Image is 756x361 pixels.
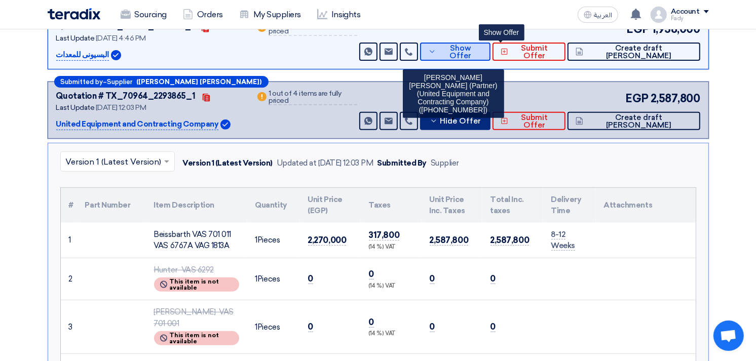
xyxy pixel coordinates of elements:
th: Unit Price (EGP) [300,188,361,223]
span: 0 [430,273,435,284]
a: Sourcing [112,4,175,26]
div: – [54,76,269,88]
th: Taxes [361,188,422,223]
span: 1 [255,235,258,245]
div: [PERSON_NAME] VAS 701 001 [154,306,239,329]
div: (14 %) VAT [369,282,413,291]
b: ([PERSON_NAME] [PERSON_NAME]) [137,78,262,85]
td: 2 [61,258,77,300]
th: Item Description [146,188,247,223]
span: Create draft [PERSON_NAME] [586,45,692,60]
td: 1 [61,223,77,258]
div: (14 %) VAT [369,243,413,252]
th: Attachments [596,188,696,223]
div: Updated at [DATE] 12:03 PM [277,157,373,169]
span: Submit Offer [511,45,557,60]
span: Submit Offer [511,114,557,129]
img: profile_test.png [651,7,667,23]
div: Version 1 (Latest Version) [183,157,273,169]
td: 3 [61,300,77,354]
a: Orders [175,4,231,26]
div: Supplier [431,157,459,169]
th: Delivery Time [543,188,596,223]
span: 2,587,800 [490,235,530,246]
div: Quotation # TX_70964_2293865_1 [56,90,196,102]
p: United Equipment and Contracting Company [56,118,219,131]
div: Fady [671,16,709,21]
span: Show Offer [439,45,483,60]
div: (14 %) VAT [369,330,413,338]
th: # [61,188,77,223]
div: Beissbarth VAS 701 011 VAS 6767A VAG 1813A [154,229,239,252]
span: 0 [430,322,435,332]
img: Verified Account [220,119,231,130]
img: Teradix logo [48,8,100,20]
th: Part Number [77,188,146,223]
th: Unit Price Inc. Taxes [422,188,482,223]
img: Verified Account [111,50,121,60]
td: Pieces [247,223,300,258]
button: Submit Offer [493,43,565,61]
span: 1 [255,323,258,332]
span: 2,587,800 [430,235,469,246]
span: العربية [594,12,612,19]
span: Hide Offer [440,117,481,125]
td: Pieces [247,258,300,300]
span: 0 [490,273,496,284]
span: 317,800 [369,230,400,240]
span: Submitted by [61,78,103,85]
span: 2,587,800 [651,90,700,107]
button: Show Offer [420,43,491,61]
button: Submit Offer [493,112,565,130]
div: [PERSON_NAME] [PERSON_NAME] (Partner) (United Equipment and Contracting Company) ([PHONE_NUMBER]) [403,69,504,118]
p: البسيونى للمعدات [56,49,109,61]
span: Last Update [56,34,95,43]
td: Pieces [247,300,300,354]
span: 0 [308,322,314,332]
th: Total Inc. taxes [482,188,543,223]
span: 0 [490,322,496,332]
th: Quantity [247,188,300,223]
span: EGP [625,90,649,107]
span: 0 [308,273,314,284]
span: Supplier [107,78,133,85]
span: 8-12 Weeks [551,230,576,251]
div: Account [671,8,700,16]
span: 0 [369,269,374,279]
a: My Suppliers [231,4,309,26]
span: This item is not available [169,332,233,344]
span: This item is not available [169,278,233,291]
span: [DATE] 12:03 PM [96,103,146,112]
div: Show Offer [479,24,524,41]
span: [DATE] 4:46 PM [96,34,146,43]
div: 1 out of 4 items are fully priced [269,90,357,105]
button: Hide Offer [420,112,491,130]
span: Last Update [56,103,95,112]
button: Create draft [PERSON_NAME] [568,112,700,130]
span: 1 [255,274,258,284]
div: Submitted By [377,157,427,169]
span: Create draft [PERSON_NAME] [586,114,692,129]
span: 2,270,000 [308,235,347,246]
button: العربية [578,7,618,23]
div: Hunter VAS 6292 [154,264,239,276]
span: 0 [369,317,374,328]
a: Open chat [713,320,744,351]
button: Create draft [PERSON_NAME] [568,43,700,61]
a: Insights [309,4,368,26]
